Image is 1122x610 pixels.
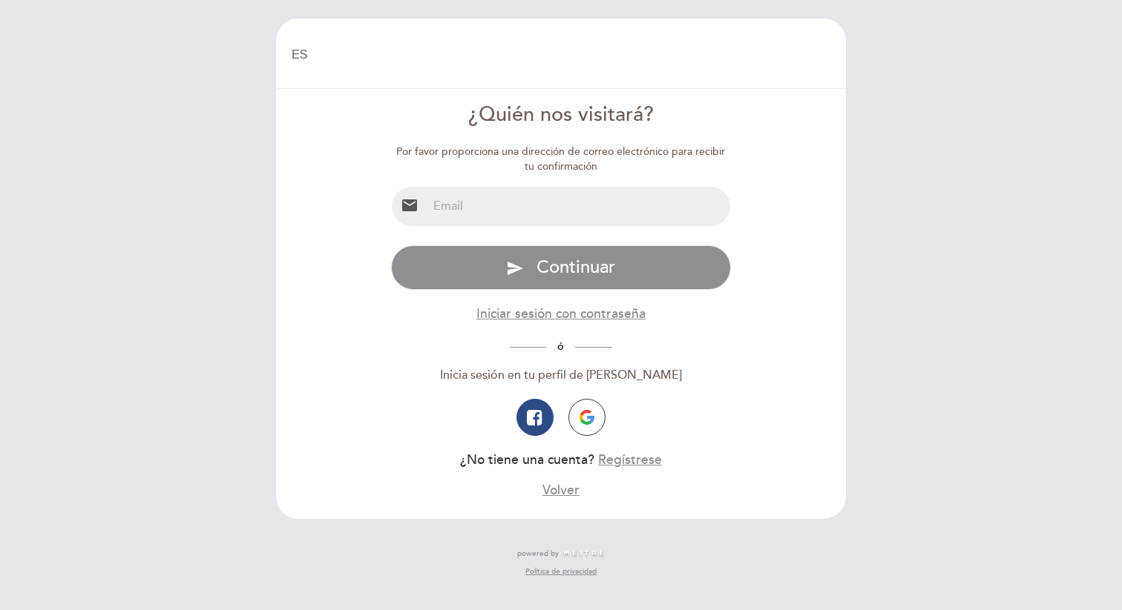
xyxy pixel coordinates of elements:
i: send [506,259,524,277]
div: ¿Quién nos visitará? [391,101,732,130]
img: MEITRE [562,550,605,557]
div: Por favor proporciona una dirección de correo electrónico para recibir tu confirmación [391,145,732,174]
button: Regístrese [598,451,662,469]
button: Iniciar sesión con contraseña [476,305,646,323]
a: Política de privacidad [525,566,597,577]
span: Continuar [537,256,615,278]
button: send Continuar [391,245,732,290]
span: ó [546,340,575,353]
img: icon-google.png [580,410,594,425]
input: Email [427,187,731,226]
span: ¿No tiene una cuenta? [460,452,594,468]
a: powered by [517,548,605,559]
div: Inicia sesión en tu perfil de [PERSON_NAME] [391,367,732,384]
i: email [401,196,419,214]
button: Volver [542,481,580,500]
span: powered by [517,548,559,559]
